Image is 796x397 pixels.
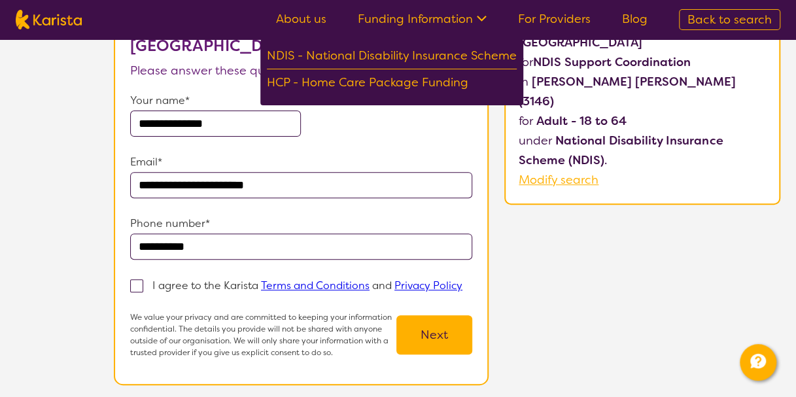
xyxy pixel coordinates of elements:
[536,113,627,129] b: Adult - 18 to 64
[519,133,723,168] b: National Disability Insurance Scheme (NDIS)
[130,152,472,172] p: Email*
[679,9,780,30] a: Back to search
[396,315,472,354] button: Next
[518,11,591,27] a: For Providers
[267,46,517,69] div: NDIS - National Disability Insurance Scheme
[261,279,370,292] a: Terms and Conditions
[533,54,691,70] b: NDIS Support Coordination
[16,10,82,29] img: Karista logo
[394,279,462,292] a: Privacy Policy
[519,111,765,131] p: for
[622,11,648,27] a: Blog
[687,12,772,27] span: Back to search
[519,52,765,72] p: for
[152,279,462,292] p: I agree to the Karista and
[740,344,776,381] button: Channel Menu
[519,74,735,109] b: [PERSON_NAME] [PERSON_NAME] (3146)
[519,131,765,170] p: under .
[130,91,472,111] p: Your name*
[519,72,765,111] p: in
[130,311,396,358] p: We value your privacy and are committed to keeping your information confidential. The details you...
[358,11,487,27] a: Funding Information
[519,13,765,190] p: You have selected
[130,61,472,80] p: Please answer these questions to help us connect you.
[519,172,598,188] a: Modify search
[267,73,517,95] div: HCP - Home Care Package Funding
[130,214,472,233] p: Phone number*
[276,11,326,27] a: About us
